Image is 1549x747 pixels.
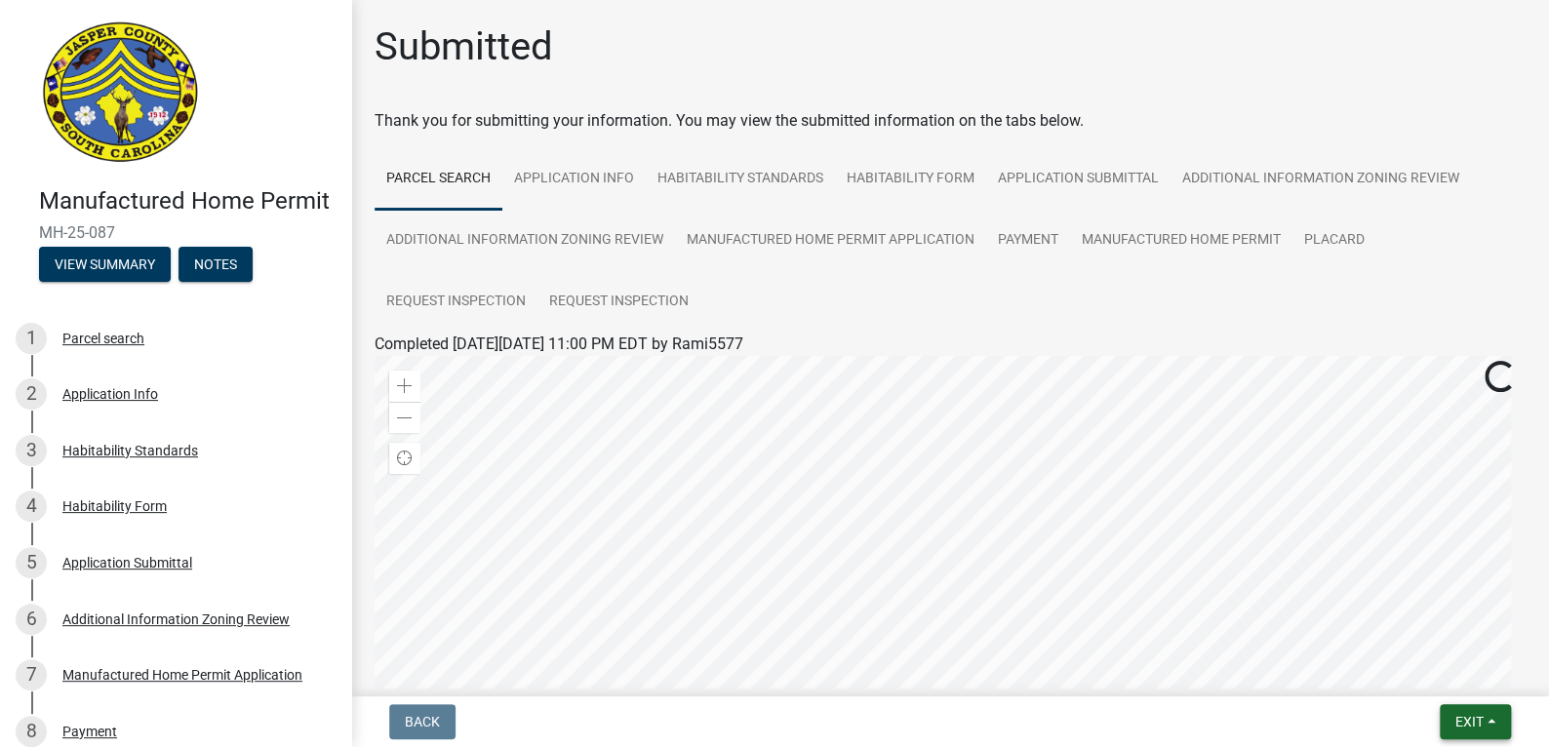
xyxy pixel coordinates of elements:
[39,20,202,167] img: Jasper County, South Carolina
[835,148,986,211] a: Habitability Form
[389,443,420,474] div: Find my location
[1171,148,1471,211] a: Additional Information Zoning Review
[375,210,675,272] a: Additional Information Zoning Review
[62,556,192,570] div: Application Submittal
[986,148,1171,211] a: Application Submittal
[646,148,835,211] a: Habitability Standards
[389,704,456,739] button: Back
[16,378,47,410] div: 2
[502,148,646,211] a: Application Info
[1292,210,1376,272] a: Placard
[405,714,440,729] span: Back
[16,323,47,354] div: 1
[62,332,144,345] div: Parcel search
[179,257,253,273] wm-modal-confirm: Notes
[375,23,553,70] h1: Submitted
[375,109,1526,133] div: Thank you for submitting your information. You may view the submitted information on the tabs below.
[39,257,171,273] wm-modal-confirm: Summary
[675,210,986,272] a: Manufactured Home Permit Application
[1070,210,1292,272] a: Manufactured Home Permit
[62,612,290,626] div: Additional Information Zoning Review
[389,371,420,402] div: Zoom in
[39,187,336,216] h4: Manufactured Home Permit
[16,604,47,635] div: 6
[16,491,47,522] div: 4
[16,547,47,578] div: 5
[375,148,502,211] a: Parcel search
[16,435,47,466] div: 3
[537,271,700,334] a: Request Inspection
[39,247,171,282] button: View Summary
[1455,714,1484,729] span: Exit
[16,716,47,747] div: 8
[62,387,158,401] div: Application Info
[1440,704,1511,739] button: Exit
[179,247,253,282] button: Notes
[375,271,537,334] a: Request Inspection
[39,223,312,242] span: MH-25-087
[375,334,743,353] span: Completed [DATE][DATE] 11:00 PM EDT by Rami5577
[62,725,117,738] div: Payment
[62,444,198,457] div: Habitability Standards
[986,210,1070,272] a: Payment
[16,659,47,690] div: 7
[389,402,420,433] div: Zoom out
[62,668,302,682] div: Manufactured Home Permit Application
[62,499,167,513] div: Habitability Form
